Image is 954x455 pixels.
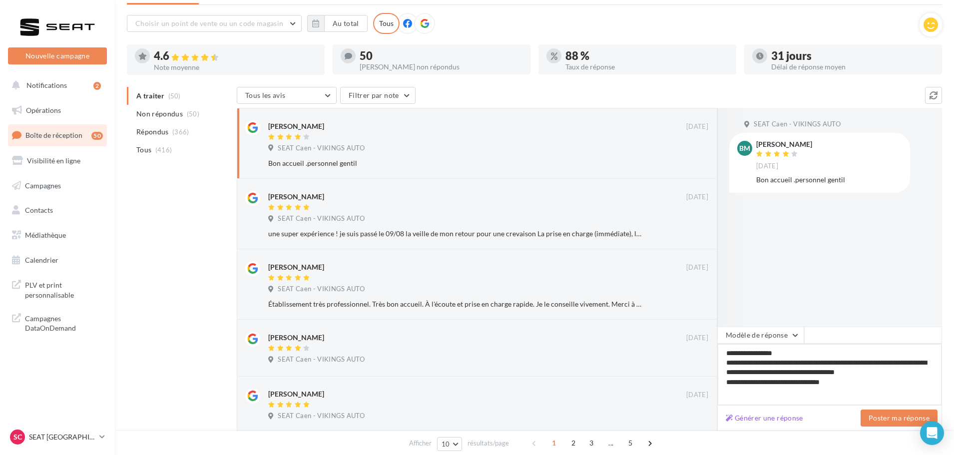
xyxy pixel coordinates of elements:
[686,193,708,202] span: [DATE]
[360,63,522,70] div: [PERSON_NAME] non répondus
[13,432,22,442] span: SC
[93,82,101,90] div: 2
[373,13,400,34] div: Tous
[278,285,365,294] span: SEAT Caen - VIKINGS AUTO
[603,435,619,451] span: ...
[91,132,103,140] div: 50
[6,75,105,96] button: Notifications 2
[29,432,95,442] p: SEAT [GEOGRAPHIC_DATA]
[920,421,944,445] div: Open Intercom Messenger
[307,15,368,32] button: Au total
[360,50,522,61] div: 50
[442,440,450,448] span: 10
[136,145,151,155] span: Tous
[8,428,107,447] a: SC SEAT [GEOGRAPHIC_DATA]
[268,158,643,168] div: Bon accueil .personnel gentil
[756,141,812,148] div: [PERSON_NAME]
[437,437,463,451] button: 10
[278,355,365,364] span: SEAT Caen - VIKINGS AUTO
[6,124,109,146] a: Boîte de réception50
[268,192,324,202] div: [PERSON_NAME]
[8,47,107,64] button: Nouvelle campagne
[136,127,169,137] span: Répondus
[861,410,938,427] button: Poster ma réponse
[127,15,302,32] button: Choisir un point de vente ou un code magasin
[686,391,708,400] span: [DATE]
[278,412,365,421] span: SEAT Caen - VIKINGS AUTO
[172,128,189,136] span: (366)
[25,278,103,300] span: PLV et print personnalisable
[6,308,109,337] a: Campagnes DataOnDemand
[25,231,66,239] span: Médiathèque
[268,121,324,131] div: [PERSON_NAME]
[237,87,337,104] button: Tous les avis
[6,250,109,271] a: Calendrier
[278,144,365,153] span: SEAT Caen - VIKINGS AUTO
[268,262,324,272] div: [PERSON_NAME]
[756,162,778,171] span: [DATE]
[6,100,109,121] a: Opérations
[324,15,368,32] button: Au total
[27,156,80,165] span: Visibilité en ligne
[6,175,109,196] a: Campagnes
[154,50,317,62] div: 4.6
[268,229,643,239] div: une super expérience ! je suis passé le 09/08 la veille de mon retour pour une crevaison La prise...
[771,50,934,61] div: 31 jours
[565,435,581,451] span: 2
[583,435,599,451] span: 3
[565,50,728,61] div: 88 %
[686,122,708,131] span: [DATE]
[26,81,67,89] span: Notifications
[756,175,902,185] div: Bon accueil .personnel gentil
[25,181,61,189] span: Campagnes
[25,206,53,214] span: Contacts
[155,146,172,154] span: (416)
[136,109,183,119] span: Non répondus
[546,435,562,451] span: 1
[187,110,199,118] span: (50)
[268,333,324,343] div: [PERSON_NAME]
[6,150,109,171] a: Visibilité en ligne
[135,19,283,27] span: Choisir un point de vente ou un code magasin
[739,143,750,153] span: BM
[245,91,286,99] span: Tous les avis
[771,63,934,70] div: Délai de réponse moyen
[25,256,58,264] span: Calendrier
[268,299,643,309] div: Établissement très professionnel. Très bon accueil. À l'écoute et prise en charge rapide. Je le c...
[754,120,841,129] span: SEAT Caen - VIKINGS AUTO
[722,412,807,424] button: Générer une réponse
[278,214,365,223] span: SEAT Caen - VIKINGS AUTO
[6,200,109,221] a: Contacts
[25,131,82,139] span: Boîte de réception
[268,389,324,399] div: [PERSON_NAME]
[6,274,109,304] a: PLV et print personnalisable
[622,435,638,451] span: 5
[686,334,708,343] span: [DATE]
[686,263,708,272] span: [DATE]
[26,106,61,114] span: Opérations
[717,327,804,344] button: Modèle de réponse
[154,64,317,71] div: Note moyenne
[565,63,728,70] div: Taux de réponse
[25,312,103,333] span: Campagnes DataOnDemand
[340,87,416,104] button: Filtrer par note
[409,439,432,448] span: Afficher
[468,439,509,448] span: résultats/page
[6,225,109,246] a: Médiathèque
